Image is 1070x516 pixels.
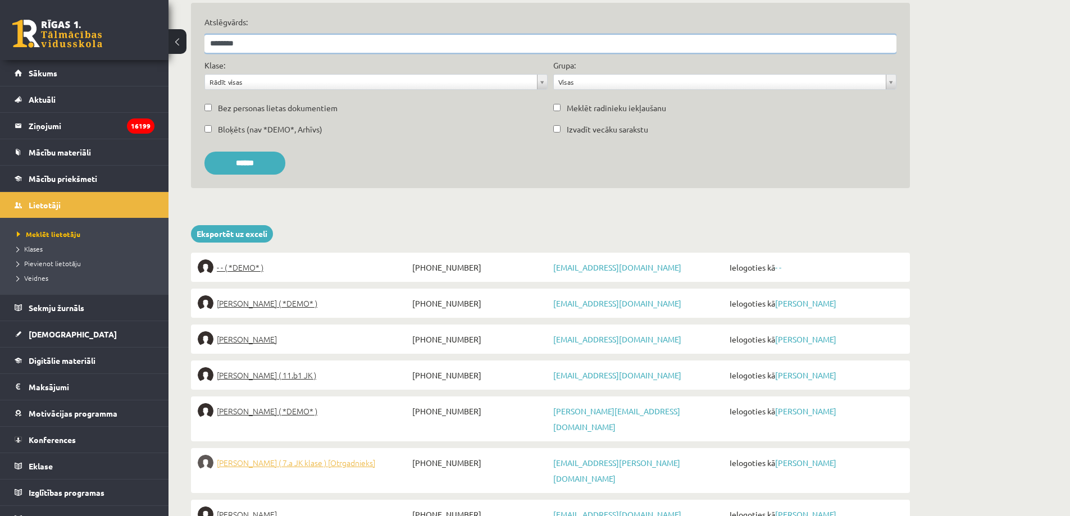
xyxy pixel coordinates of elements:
a: Pievienot lietotāju [17,258,157,268]
span: [PHONE_NUMBER] [409,259,550,275]
span: Izglītības programas [29,487,104,497]
span: Ielogoties kā [727,455,903,471]
span: Lietotāji [29,200,61,210]
a: Veidnes [17,273,157,283]
span: Konferences [29,435,76,445]
a: Meklēt lietotāju [17,229,157,239]
span: Klases [17,244,43,253]
label: Meklēt radinieku iekļaušanu [567,102,666,114]
span: - - ( *DEMO* ) [217,259,263,275]
legend: Ziņojumi [29,113,154,139]
a: Maksājumi [15,374,154,400]
a: [PERSON_NAME] [775,370,836,380]
a: Motivācijas programma [15,400,154,426]
span: Eklase [29,461,53,471]
span: [PHONE_NUMBER] [409,295,550,311]
a: Digitālie materiāli [15,348,154,373]
span: Pievienot lietotāju [17,259,81,268]
img: Laura Jaunzeme [198,403,213,419]
img: Lelde jaunzeme [198,295,213,311]
a: Mācību materiāli [15,139,154,165]
a: [PERSON_NAME] ( *DEMO* ) [198,295,409,311]
a: Lietotāji [15,192,154,218]
a: Aktuāli [15,86,154,112]
img: Aiga Jaunzeme [198,331,213,347]
span: Ielogoties kā [727,295,903,311]
span: Visas [558,75,881,89]
span: Ielogoties kā [727,331,903,347]
a: - - [775,262,781,272]
a: Sekmju žurnāls [15,295,154,321]
span: [PERSON_NAME] ( *DEMO* ) [217,295,317,311]
a: Visas [554,75,896,89]
span: [PERSON_NAME] ( *DEMO* ) [217,403,317,419]
a: [PERSON_NAME][EMAIL_ADDRESS][DOMAIN_NAME] [553,406,680,432]
a: Klases [17,244,157,254]
img: Alise Jaunzeme [198,367,213,383]
span: [PHONE_NUMBER] [409,331,550,347]
a: [PERSON_NAME] ( 11.b1 JK ) [198,367,409,383]
a: [PERSON_NAME] [775,298,836,308]
span: Motivācijas programma [29,408,117,418]
span: [PERSON_NAME] ( 11.b1 JK ) [217,367,316,383]
a: Izglītības programas [15,480,154,505]
a: [PERSON_NAME] ( 7.a JK klase ) [Otrgadnieks] [198,455,409,471]
span: Sākums [29,68,57,78]
img: - - [198,259,213,275]
a: [PERSON_NAME] ( *DEMO* ) [198,403,409,419]
a: Sākums [15,60,154,86]
span: [PHONE_NUMBER] [409,367,550,383]
a: [EMAIL_ADDRESS][PERSON_NAME][DOMAIN_NAME] [553,458,680,483]
a: [EMAIL_ADDRESS][DOMAIN_NAME] [553,298,681,308]
span: [PERSON_NAME] [217,331,277,347]
label: Bez personas lietas dokumentiem [218,102,338,114]
a: - - ( *DEMO* ) [198,259,409,275]
legend: Maksājumi [29,374,154,400]
a: [EMAIL_ADDRESS][DOMAIN_NAME] [553,262,681,272]
a: Konferences [15,427,154,453]
span: Ielogoties kā [727,367,903,383]
a: Eksportēt uz exceli [191,225,273,243]
a: [EMAIL_ADDRESS][DOMAIN_NAME] [553,370,681,380]
a: Mācību priekšmeti [15,166,154,191]
a: [PERSON_NAME] [775,334,836,344]
a: Rādīt visas [205,75,547,89]
span: Ielogoties kā [727,259,903,275]
a: [DEMOGRAPHIC_DATA] [15,321,154,347]
a: [PERSON_NAME] [198,331,409,347]
span: Sekmju žurnāls [29,303,84,313]
a: [EMAIL_ADDRESS][DOMAIN_NAME] [553,334,681,344]
a: Rīgas 1. Tālmācības vidusskola [12,20,102,48]
span: [PERSON_NAME] ( 7.a JK klase ) [Otrgadnieks] [217,455,375,471]
span: Digitālie materiāli [29,355,95,366]
label: Atslēgvārds: [204,16,896,28]
a: [PERSON_NAME] [775,458,836,468]
img: Megija Jaunzeme [198,455,213,471]
span: Ielogoties kā [727,403,903,419]
span: Aktuāli [29,94,56,104]
label: Klase: [204,60,225,71]
span: Meklēt lietotāju [17,230,80,239]
span: [PHONE_NUMBER] [409,403,550,419]
label: Bloķēts (nav *DEMO*, Arhīvs) [218,124,322,135]
a: Eklase [15,453,154,479]
span: [PHONE_NUMBER] [409,455,550,471]
label: Izvadīt vecāku sarakstu [567,124,648,135]
span: Veidnes [17,273,48,282]
label: Grupa: [553,60,576,71]
span: Mācību priekšmeti [29,173,97,184]
a: [PERSON_NAME] [775,406,836,416]
span: Rādīt visas [210,75,532,89]
a: Ziņojumi16199 [15,113,154,139]
i: 16199 [127,118,154,134]
span: [DEMOGRAPHIC_DATA] [29,329,117,339]
span: Mācību materiāli [29,147,91,157]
